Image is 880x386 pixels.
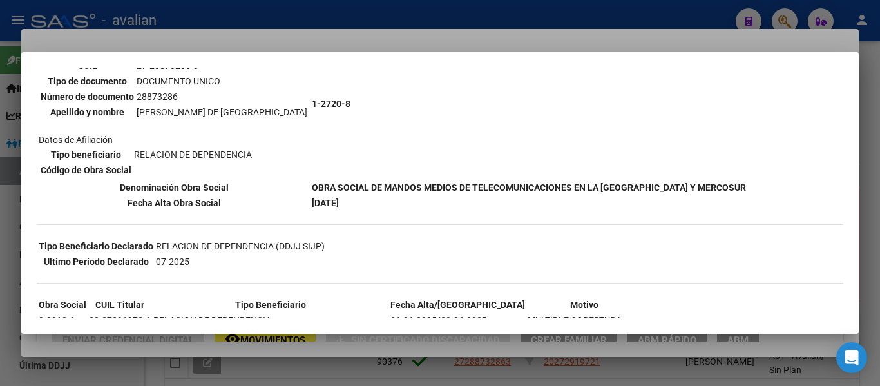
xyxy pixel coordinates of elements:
[136,105,308,119] td: [PERSON_NAME] DE [GEOGRAPHIC_DATA]
[136,74,308,88] td: DOCUMENTO UNICO
[312,198,339,208] b: [DATE]
[38,196,310,210] th: Fecha Alta Obra Social
[153,313,388,327] td: RELACION DE DEPENDENCIA
[38,180,310,195] th: Denominación Obra Social
[390,298,526,312] th: Fecha Alta/[GEOGRAPHIC_DATA]
[38,298,87,312] th: Obra Social
[836,342,867,373] div: Open Intercom Messenger
[133,148,253,162] td: RELACION DE DEPENDENCIA
[312,99,350,109] b: 1-2720-8
[40,163,132,177] th: Código de Obra Social
[38,313,87,327] td: 9-0310-1
[40,74,135,88] th: Tipo de documento
[88,313,151,327] td: 20-27291972-1
[38,239,154,253] th: Tipo Beneficiario Declarado
[527,313,642,327] td: MULTIPLE COBERTURA
[136,90,308,104] td: 28873286
[312,182,746,193] b: OBRA SOCIAL DE MANDOS MEDIOS DE TELECOMUNICACIONES EN LA [GEOGRAPHIC_DATA] Y MERCOSUR
[40,105,135,119] th: Apellido y nombre
[155,255,325,269] td: 07-2025
[40,90,135,104] th: Número de documento
[38,255,154,269] th: Ultimo Período Declarado
[88,298,151,312] th: CUIL Titular
[390,313,526,327] td: 01-01-2025/30-06-2025
[155,239,325,253] td: RELACION DE DEPENDENCIA (DDJJ SIJP)
[153,298,388,312] th: Tipo Beneficiario
[527,298,642,312] th: Motivo
[40,148,132,162] th: Tipo beneficiario
[38,28,310,179] td: Datos personales Datos de Afiliación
